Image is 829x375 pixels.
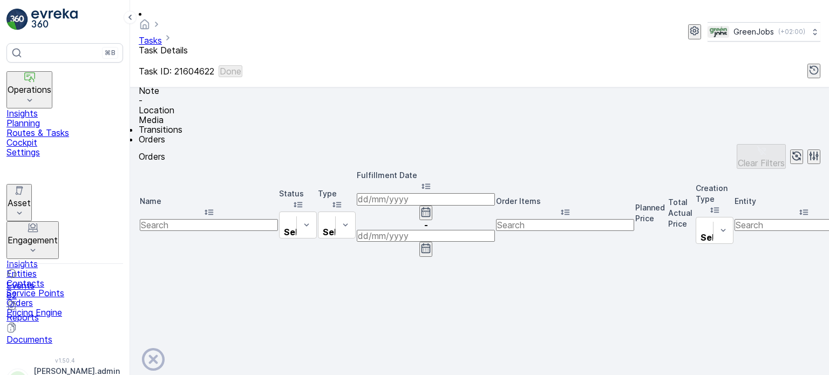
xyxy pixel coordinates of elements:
[139,152,165,161] p: Orders
[105,49,115,57] p: ⌘B
[139,96,820,105] p: -
[139,115,820,125] p: Media
[140,196,278,207] p: Name
[357,170,495,181] p: Fulfillment Date
[6,290,123,300] p: 82
[6,184,32,221] button: Asset
[139,105,820,115] p: Location
[708,26,729,38] img: Green_Jobs_Logo.png
[284,227,312,237] p: Select
[6,357,123,364] span: v 1.50.4
[6,335,123,344] p: Documents
[696,183,733,204] p: Creation Type
[6,281,123,290] p: Events
[701,233,729,242] p: Select
[139,45,188,56] span: Task Details
[357,220,495,230] p: -
[6,221,59,258] button: Engagement
[8,235,58,245] p: Engagement
[733,26,774,37] p: GreenJobs
[6,324,123,344] a: Documents
[668,197,695,229] p: Total Actual Price
[738,158,785,168] p: Clear Filters
[279,188,317,199] p: Status
[8,85,51,94] p: Operations
[6,302,123,322] a: Reports
[139,134,165,145] span: Orders
[139,35,162,46] a: Tasks
[31,9,78,30] img: logo_light-DOdMpM7g.png
[6,118,123,128] a: Planning
[496,219,634,231] input: Search
[357,193,495,205] input: dd/mm/yyyy
[635,202,667,224] p: Planned Price
[323,227,351,237] p: Select
[496,196,634,207] p: Order Items
[6,259,123,269] a: Insights
[139,22,151,32] a: Homepage
[139,124,182,135] span: Transitions
[778,28,805,36] p: ( +02:00 )
[8,198,31,208] p: Asset
[219,65,242,77] button: Done
[139,86,820,96] p: Note
[357,230,495,242] input: dd/mm/yyyy
[737,144,786,169] button: Clear Filters
[6,9,28,30] img: logo
[6,138,123,147] a: Cockpit
[6,71,52,108] button: Operations
[6,312,123,322] p: Reports
[140,219,278,231] input: Search
[220,66,241,76] p: Done
[6,147,123,157] a: Settings
[708,22,820,42] button: GreenJobs(+02:00)
[6,270,123,300] a: Events82
[139,66,214,76] p: Task ID: 21604622
[6,128,123,138] a: Routes & Tasks
[318,188,356,199] p: Type
[6,108,123,118] a: Insights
